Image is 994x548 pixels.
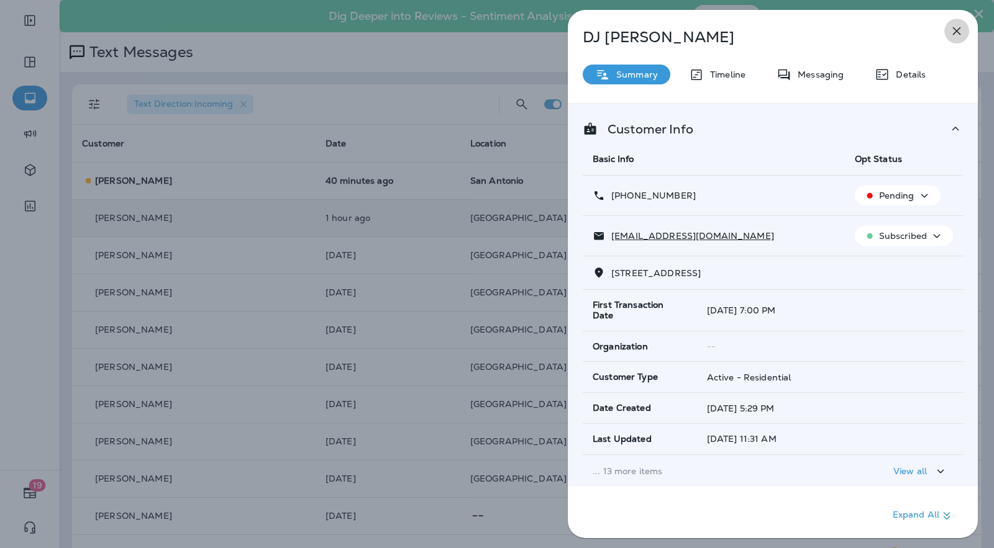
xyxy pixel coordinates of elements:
p: Pending [879,191,914,200]
p: [EMAIL_ADDRESS][DOMAIN_NAME] [605,231,774,241]
span: Last Updated [593,434,652,444]
span: Date Created [593,403,651,413]
span: [DATE] 11:31 AM [707,433,777,444]
button: Subscribed [855,226,953,246]
p: Customer Info [598,124,693,134]
span: [STREET_ADDRESS] [611,267,701,279]
span: [DATE] 5:29 PM [707,403,775,414]
p: View all [893,466,927,476]
span: Basic Info [593,153,634,164]
span: [DATE] 7:00 PM [707,305,776,316]
p: Expand All [893,508,954,523]
p: Subscribed [879,231,927,241]
p: DJ [PERSON_NAME] [583,29,922,46]
span: -- [707,341,716,352]
span: Opt Status [855,153,902,164]
span: First Transaction Date [593,300,687,321]
button: Expand All [888,505,959,527]
p: Details [890,70,926,79]
p: Messaging [791,70,844,79]
p: [PHONE_NUMBER] [605,191,696,200]
p: ... 13 more items [593,466,835,476]
p: Timeline [704,70,745,79]
button: View all [888,460,953,483]
span: Organization [593,341,648,352]
button: Pending [855,186,941,205]
span: Active - Residential [707,372,791,383]
span: Customer Type [593,372,658,382]
p: Summary [610,70,658,79]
